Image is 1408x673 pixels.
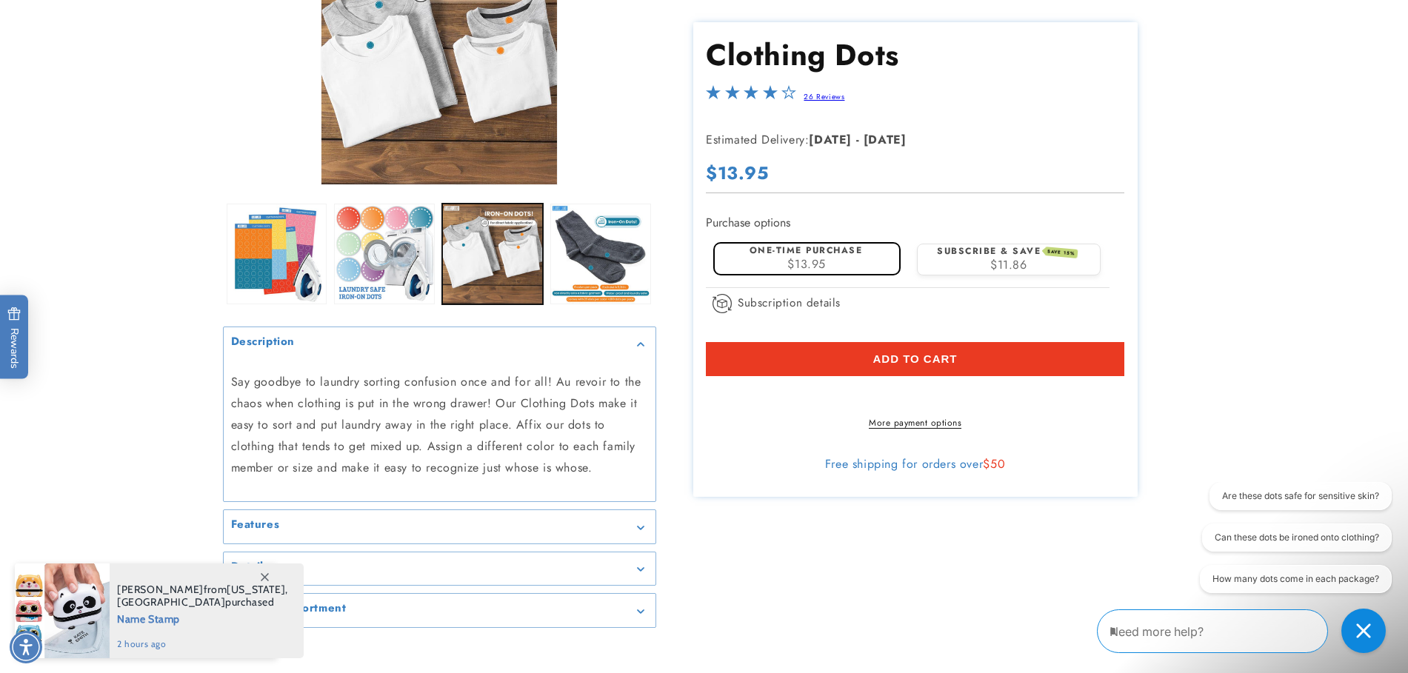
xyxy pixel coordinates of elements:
span: Subscription details [738,294,841,312]
h2: Features [231,518,280,532]
strong: [DATE] [809,130,852,147]
label: Purchase options [706,214,790,231]
button: Add to cart [706,341,1124,375]
span: 2 hours ago [117,637,288,651]
iframe: Sign Up via Text for Offers [12,555,187,599]
div: Free shipping for orders over [706,457,1124,472]
h2: Description [231,335,296,349]
summary: Inclusive assortment [224,594,655,627]
span: Name Stamp [117,609,288,627]
iframe: Gorgias live chat conversation starters [1192,482,1393,606]
span: 4.0-star overall rating [706,89,796,106]
div: Accessibility Menu [10,631,42,663]
button: Load image 1 in gallery view [227,204,327,304]
label: Subscribe & save [937,244,1078,258]
summary: Description [224,327,655,361]
span: $11.86 [990,255,1027,272]
span: Rewards [7,307,21,368]
summary: Features [224,510,655,543]
span: [GEOGRAPHIC_DATA] [117,595,225,609]
span: 50 [990,455,1005,472]
label: One-time purchase [750,244,863,257]
summary: Details [224,552,655,586]
span: $ [983,455,990,472]
iframe: Gorgias Floating Chat [1097,603,1393,658]
h1: Clothing Dots [706,36,1124,74]
button: Load image 2 in gallery view [334,204,435,304]
a: More payment options [706,416,1124,429]
span: Add to cart [873,352,957,365]
p: Say goodbye to laundry sorting confusion once and for all! Au revoir to the chaos when clothing i... [231,372,648,478]
span: [US_STATE] [227,583,285,596]
strong: [DATE] [864,130,907,147]
a: 26 Reviews - open in a new tab [804,91,844,102]
span: from , purchased [117,583,288,609]
strong: - [856,130,860,147]
span: $13.95 [706,160,769,186]
span: $13.95 [787,255,826,272]
p: Estimated Delivery: [706,129,1076,150]
button: Load image 3 in gallery view [442,204,543,304]
h2: Details [231,560,270,575]
span: SAVE 15% [1045,247,1078,258]
button: Load image 4 in gallery view [550,204,651,304]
